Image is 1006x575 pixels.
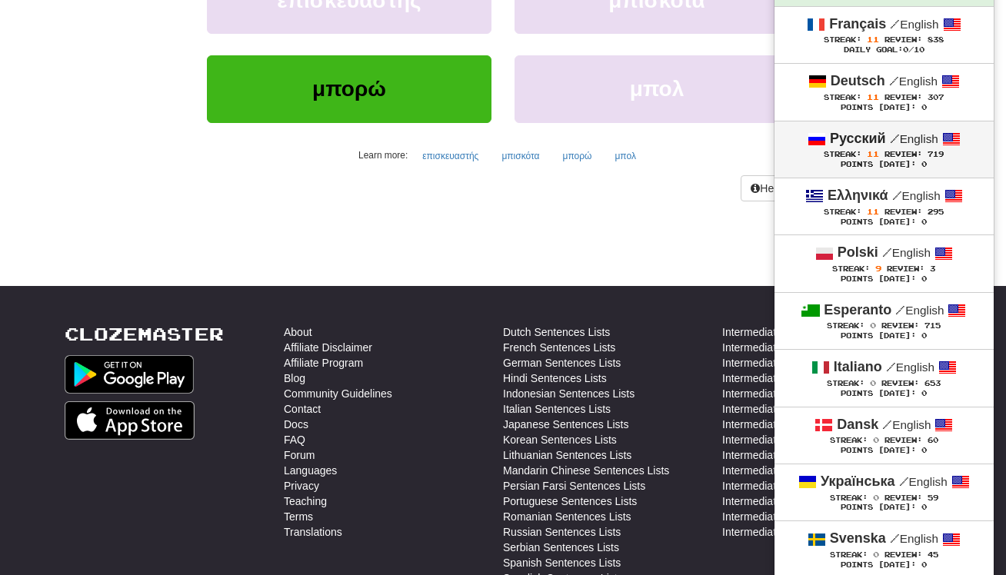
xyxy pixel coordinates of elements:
[884,550,922,559] span: Review:
[886,361,934,374] small: English
[503,540,619,555] a: Serbian Sentences Lists
[890,532,938,545] small: English
[284,463,337,478] a: Languages
[928,494,938,502] span: 59
[722,324,880,340] a: Intermediate Croatian Resources
[503,524,621,540] a: Russian Sentences Lists
[774,121,994,178] a: Русский /English Streak: 11 Review: 719 Points [DATE]: 0
[284,494,327,509] a: Teaching
[881,379,919,387] span: Review:
[790,160,978,170] div: Points [DATE]: 0
[722,524,885,540] a: Intermediate Ukrainian Resources
[414,145,487,168] button: επισκευαστής
[284,447,315,463] a: Forum
[829,16,886,32] strong: Français
[890,531,900,545] span: /
[503,509,631,524] a: Romanian Sentences Lists
[924,321,941,330] span: 715
[722,509,874,524] a: Intermediate Turkish Resources
[284,324,312,340] a: About
[903,45,908,54] span: 0
[924,379,941,387] span: 653
[284,417,308,432] a: Docs
[867,92,879,101] span: 11
[503,324,610,340] a: Dutch Sentences Lists
[284,386,392,401] a: Community Guidelines
[722,417,886,432] a: Intermediate Japanese Resources
[884,208,922,216] span: Review:
[284,355,363,371] a: Affiliate Program
[503,432,617,447] a: Korean Sentences Lists
[503,417,628,432] a: Japanese Sentences Lists
[503,355,621,371] a: German Sentences Lists
[824,35,861,44] span: Streak:
[870,378,876,387] span: 0
[503,340,615,355] a: French Sentences Lists
[65,324,224,344] a: Clozemaster
[493,145,548,168] button: μπισκότα
[824,302,891,317] strong: Esperanto
[895,304,944,317] small: English
[774,64,994,120] a: Deutsch /English Streak: 11 Review: 307 Points [DATE]: 0
[790,218,978,228] div: Points [DATE]: 0
[503,447,631,463] a: Lithuanian Sentences Lists
[312,77,386,101] span: μπορώ
[890,132,938,145] small: English
[503,401,611,417] a: Italian Sentences Lists
[790,503,978,513] div: Points [DATE]: 0
[284,509,313,524] a: Terms
[821,474,895,489] strong: Українська
[722,432,874,447] a: Intermediate Korean Resources
[774,235,994,291] a: Polski /English Streak: 9 Review: 3 Points [DATE]: 0
[899,475,948,488] small: English
[503,463,669,478] a: Mandarin Chinese Sentences Lists
[284,432,305,447] a: FAQ
[838,244,878,260] strong: Polski
[895,303,905,317] span: /
[875,264,881,273] span: 9
[928,550,938,559] span: 45
[824,93,861,101] span: Streak:
[834,359,882,374] strong: Italiano
[722,463,877,478] a: Intermediate Serbian Resources
[882,417,892,431] span: /
[873,435,879,444] span: 0
[824,208,861,216] span: Streak:
[830,131,886,146] strong: Русский
[830,530,886,546] strong: Svenska
[928,35,944,44] span: 838
[790,389,978,399] div: Points [DATE]: 0
[832,264,870,273] span: Streak:
[899,474,909,488] span: /
[722,478,878,494] a: Intermediate Spanish Resources
[774,350,994,406] a: Italiano /English Streak: 0 Review: 653 Points [DATE]: 0
[873,493,879,502] span: 0
[284,401,321,417] a: Contact
[358,150,408,161] small: Learn more:
[882,418,931,431] small: English
[284,340,372,355] a: Affiliate Disclaimer
[830,494,868,502] span: Streak:
[867,149,879,158] span: 11
[606,145,644,168] button: μπολ
[503,371,607,386] a: Hindi Sentences Lists
[889,75,938,88] small: English
[790,274,978,284] div: Points [DATE]: 0
[882,245,892,259] span: /
[830,550,868,559] span: Streak:
[890,17,900,31] span: /
[774,7,994,63] a: Français /English Streak: 11 Review: 838 Daily Goal:0/10
[503,555,621,570] a: Spanish Sentences Lists
[515,55,799,122] button: μπολ
[503,494,637,509] a: Portuguese Sentences Lists
[722,340,868,355] a: Intermediate Dutch Resources
[722,355,873,371] a: Intermediate French Resources
[722,447,889,463] a: Intermediate Lithuanian Resources
[870,321,876,330] span: 0
[790,45,978,55] div: Daily Goal: /10
[928,208,944,216] span: 295
[284,371,305,386] a: Blog
[831,73,885,88] strong: Deutsch
[722,401,868,417] a: Intermediate Italian Resources
[837,417,878,432] strong: Dansk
